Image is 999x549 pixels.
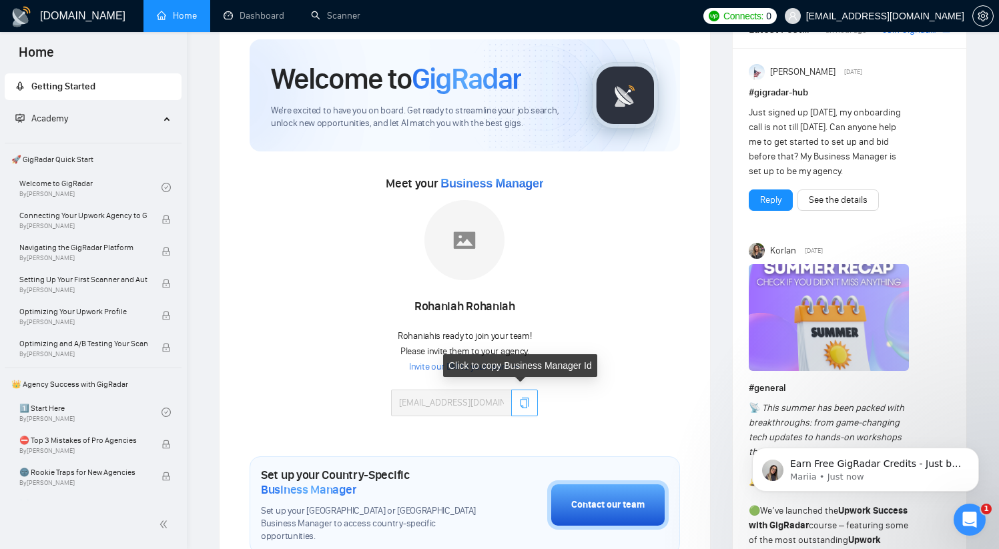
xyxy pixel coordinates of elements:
h1: Set up your Country-Specific [261,468,480,497]
span: 👑 Agency Success with GigRadar [6,371,180,398]
span: lock [161,343,171,352]
span: double-left [159,518,172,531]
iframe: Intercom notifications message [732,420,999,513]
button: copy [511,390,538,416]
span: Optimizing and A/B Testing Your Scanner for Better Results [19,337,147,350]
div: Rohaniah Rohaniah [391,296,538,318]
span: Meet your [386,176,543,191]
span: Connecting Your Upwork Agency to GigRadar [19,209,147,222]
a: homeHome [157,10,197,21]
span: Academy [15,113,68,124]
span: Please invite them to your agency. [400,346,529,357]
span: [DATE] [844,66,862,78]
span: Home [8,43,65,71]
a: Welcome to GigRadarBy[PERSON_NAME] [19,173,161,202]
span: ☠️ Fatal Traps for Solo Freelancers [19,498,147,511]
span: lock [161,311,171,320]
a: See the details [809,193,868,207]
img: Korlan [749,243,765,259]
span: user [788,11,797,21]
img: logo [11,6,32,27]
img: upwork-logo.png [709,11,719,21]
em: This summer has been packed with breakthroughs: from game-changing tech updates to hands-on works... [749,402,904,458]
span: By [PERSON_NAME] [19,222,147,230]
span: lock [161,247,171,256]
img: F09CV3P1UE7-Summer%20recap.png [749,264,909,371]
a: setting [972,11,994,21]
span: By [PERSON_NAME] [19,318,147,326]
span: Optimizing Your Upwork Profile [19,305,147,318]
span: GigRadar [412,61,521,97]
span: Rohaniah is ready to join your team! [398,330,532,342]
div: Contact our team [571,498,645,512]
div: Click to copy Business Manager Id [443,354,597,377]
span: Getting Started [31,81,95,92]
h1: Welcome to [271,61,521,97]
span: 📡 [749,402,760,414]
span: Korlan [770,243,796,258]
span: 0 [766,9,771,23]
a: Reply [760,193,781,207]
button: Contact our team [547,480,669,530]
span: Connects: [723,9,763,23]
span: Setting Up Your First Scanner and Auto-Bidder [19,273,147,286]
span: Set up your [GEOGRAPHIC_DATA] or [GEOGRAPHIC_DATA] Business Manager to access country-specific op... [261,505,480,543]
div: Just signed up [DATE], my onboarding call is not till [DATE]. Can anyone help me to get started t... [749,105,910,179]
span: [PERSON_NAME] [770,65,836,79]
a: searchScanner [311,10,360,21]
span: ⛔ Top 3 Mistakes of Pro Agencies [19,434,147,447]
img: placeholder.png [424,200,505,280]
span: copy [519,398,530,408]
span: 1 [981,504,992,514]
img: gigradar-logo.png [592,62,659,129]
button: setting [972,5,994,27]
span: check-circle [161,408,171,417]
span: lock [161,472,171,481]
span: lock [161,279,171,288]
span: rocket [15,81,25,91]
span: 🚀 GigRadar Quick Start [6,146,180,173]
span: By [PERSON_NAME] [19,447,147,455]
iframe: Intercom live chat [954,504,986,536]
a: Invite our BM to your team → [409,361,521,374]
span: setting [973,11,993,21]
span: By [PERSON_NAME] [19,350,147,358]
span: lock [161,215,171,224]
span: Business Manager [440,177,543,190]
span: By [PERSON_NAME] [19,254,147,262]
span: lock [161,440,171,449]
img: Anisuzzaman Khan [749,64,765,80]
span: We're excited to have you on board. Get ready to streamline your job search, unlock new opportuni... [271,105,571,130]
li: Getting Started [5,73,182,100]
a: dashboardDashboard [224,10,284,21]
span: check-circle [161,183,171,192]
span: Academy [31,113,68,124]
span: By [PERSON_NAME] [19,286,147,294]
span: Navigating the GigRadar Platform [19,241,147,254]
span: [DATE] [805,245,823,257]
h1: # general [749,381,950,396]
span: fund-projection-screen [15,113,25,123]
span: By [PERSON_NAME] [19,479,147,487]
button: See the details [797,189,879,211]
span: Business Manager [261,482,356,497]
span: 🌚 Rookie Traps for New Agencies [19,466,147,479]
h1: # gigradar-hub [749,85,950,100]
button: Reply [749,189,793,211]
a: 1️⃣ Start HereBy[PERSON_NAME] [19,398,161,427]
